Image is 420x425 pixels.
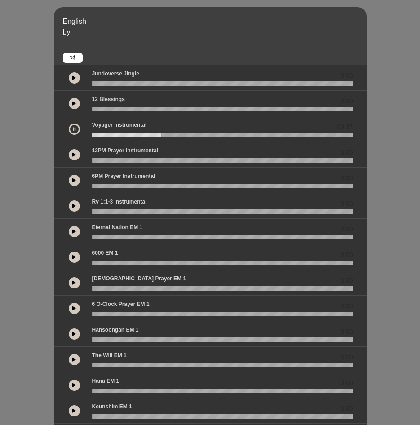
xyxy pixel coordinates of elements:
[340,173,353,183] span: 0.00
[92,70,139,78] p: Jundoverse Jingle
[340,404,353,413] span: 0.00
[92,121,147,129] p: Voyager Instrumental
[340,378,353,388] span: 0.00
[340,225,353,234] span: 0.00
[92,249,118,257] p: 6000 EM 1
[340,250,353,260] span: 0.00
[337,122,353,132] span: 00:37
[340,199,353,208] span: 0.00
[92,172,155,180] p: 6PM Prayer Instrumental
[340,327,353,336] span: 0.00
[92,403,132,411] p: Keunshim EM 1
[340,276,353,285] span: 0.00
[340,301,353,311] span: 0.00
[92,351,127,359] p: The Will EM 1
[92,146,158,155] p: 12PM Prayer Instrumental
[92,198,147,206] p: Rv 1:1-3 Instrumental
[92,326,139,334] p: Hansoongan EM 1
[63,16,364,27] p: English
[340,148,353,157] span: 0.00
[92,377,119,385] p: Hana EM 1
[340,353,353,362] span: 0.00
[63,28,71,36] span: by
[92,223,143,231] p: Eternal Nation EM 1
[92,300,150,308] p: 6 o-clock prayer EM 1
[340,97,353,106] span: 0.00
[92,95,125,103] p: 12 Blessings
[92,274,186,283] p: [DEMOGRAPHIC_DATA] prayer EM 1
[340,71,353,80] span: 0.00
